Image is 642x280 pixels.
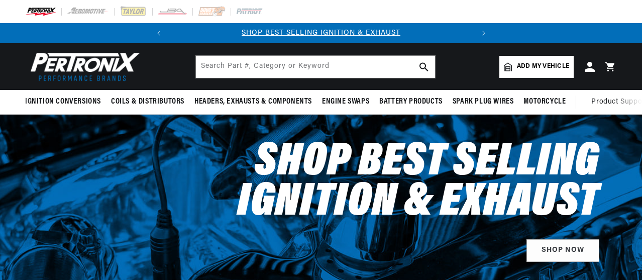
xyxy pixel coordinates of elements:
[111,97,184,107] span: Coils & Distributors
[169,28,474,39] div: 1 of 2
[413,56,435,78] button: search button
[453,97,514,107] span: Spark Plug Wires
[106,90,189,114] summary: Coils & Distributors
[518,90,571,114] summary: Motorcycle
[448,90,519,114] summary: Spark Plug Wires
[169,28,474,39] div: Announcement
[25,90,106,114] summary: Ignition Conversions
[523,97,566,107] span: Motorcycle
[194,97,312,107] span: Headers, Exhausts & Components
[149,23,169,43] button: Translation missing: en.sections.announcements.previous_announcement
[189,90,317,114] summary: Headers, Exhausts & Components
[170,143,599,223] h2: Shop Best Selling Ignition & Exhaust
[379,97,443,107] span: Battery Products
[322,97,369,107] span: Engine Swaps
[25,97,101,107] span: Ignition Conversions
[374,90,448,114] summary: Battery Products
[526,239,599,262] a: SHOP NOW
[517,62,569,71] span: Add my vehicle
[474,23,494,43] button: Translation missing: en.sections.announcements.next_announcement
[242,29,400,37] a: SHOP BEST SELLING IGNITION & EXHAUST
[317,90,374,114] summary: Engine Swaps
[25,49,141,84] img: Pertronix
[196,56,435,78] input: Search Part #, Category or Keyword
[499,56,574,78] a: Add my vehicle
